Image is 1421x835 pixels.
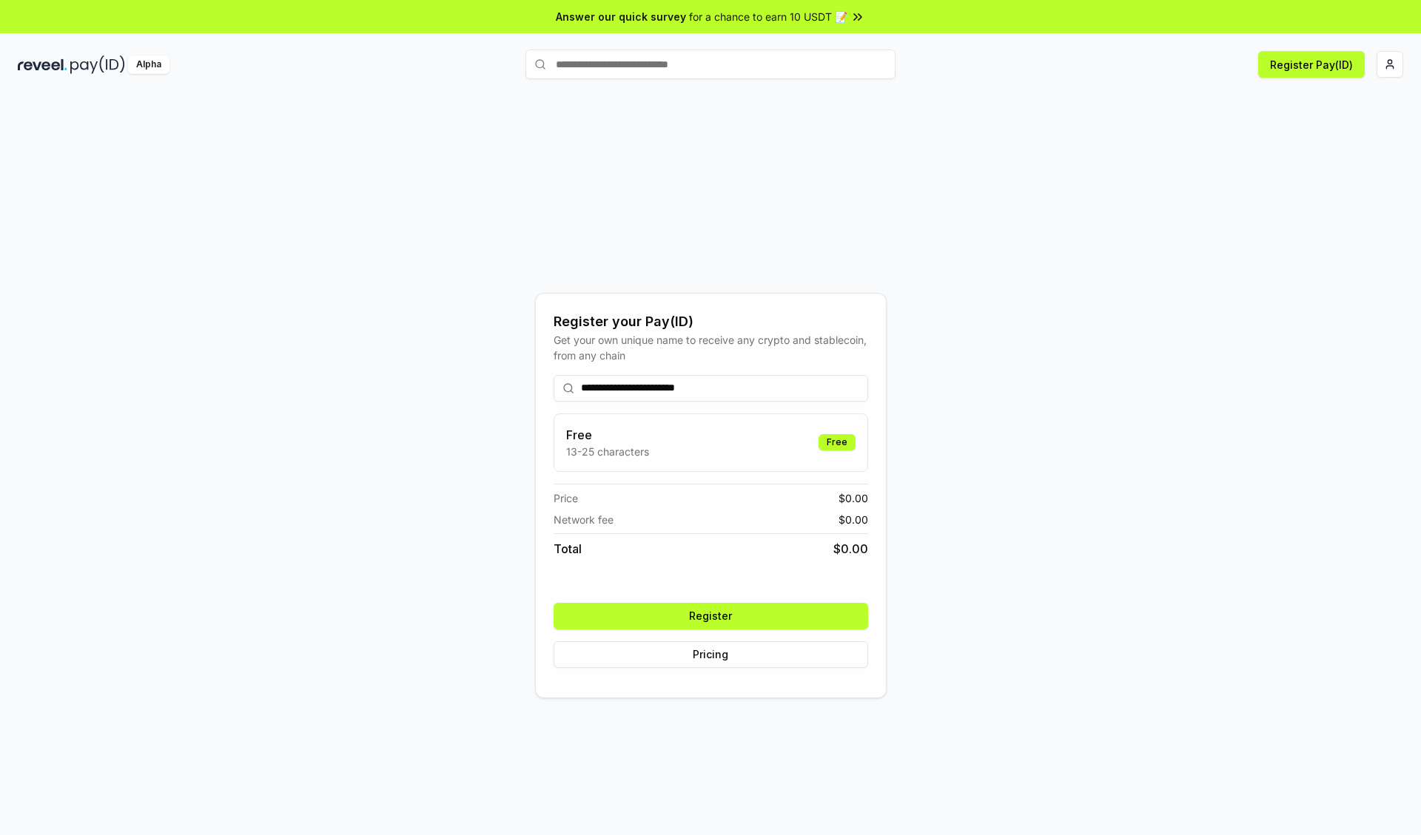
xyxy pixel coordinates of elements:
[839,490,868,506] span: $ 0.00
[566,426,649,444] h3: Free
[18,55,67,74] img: reveel_dark
[70,55,125,74] img: pay_id
[566,444,649,459] p: 13-25 characters
[554,540,582,558] span: Total
[1258,51,1365,78] button: Register Pay(ID)
[554,332,868,363] div: Get your own unique name to receive any crypto and stablecoin, from any chain
[839,512,868,527] span: $ 0.00
[556,9,686,24] span: Answer our quick survey
[554,311,868,332] div: Register your Pay(ID)
[128,55,169,74] div: Alpha
[689,9,847,24] span: for a chance to earn 10 USDT 📝
[554,512,614,527] span: Network fee
[833,540,868,558] span: $ 0.00
[554,490,578,506] span: Price
[554,641,868,668] button: Pricing
[554,603,868,629] button: Register
[819,434,856,450] div: Free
